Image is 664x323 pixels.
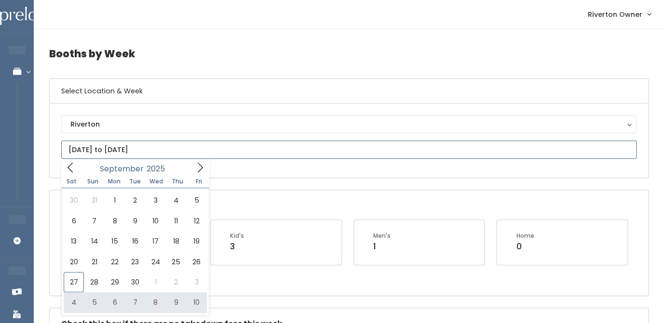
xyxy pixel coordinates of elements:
span: September 10, 2025 [146,211,166,231]
span: August 30, 2025 [64,190,84,210]
h6: Select Location & Week [50,79,648,103]
div: Men's [373,232,391,240]
span: Wed [146,179,167,184]
span: October 1, 2025 [146,272,166,292]
span: August 31, 2025 [84,190,104,210]
span: September 4, 2025 [166,190,186,210]
span: September 28, 2025 [84,272,104,292]
span: September 5, 2025 [186,190,206,210]
span: October 7, 2025 [125,292,145,312]
div: Riverton [70,119,627,129]
span: October 5, 2025 [84,292,104,312]
span: September 20, 2025 [64,252,84,272]
span: September [100,165,144,173]
span: September 9, 2025 [125,211,145,231]
span: September 27, 2025 [64,272,84,292]
span: October 3, 2025 [186,272,206,292]
span: September 29, 2025 [105,272,125,292]
span: September 21, 2025 [84,252,104,272]
span: September 18, 2025 [166,231,186,251]
span: September 13, 2025 [64,231,84,251]
span: October 4, 2025 [64,292,84,312]
span: Fri [188,179,209,184]
div: 0 [516,240,534,253]
span: September 6, 2025 [64,211,84,231]
span: Tue [124,179,146,184]
span: September 11, 2025 [166,211,186,231]
span: Riverton Owner [588,9,642,20]
span: September 2, 2025 [125,190,145,210]
a: Riverton Owner [578,4,660,25]
input: Year [144,163,173,175]
span: Sun [82,179,104,184]
span: October 2, 2025 [166,272,186,292]
div: 1 [373,240,391,253]
span: Mon [104,179,125,184]
span: September 24, 2025 [146,252,166,272]
span: Thu [167,179,188,184]
span: September 16, 2025 [125,231,145,251]
span: October 10, 2025 [186,292,206,312]
span: September 25, 2025 [166,252,186,272]
span: September 8, 2025 [105,211,125,231]
div: Home [516,232,534,240]
input: September 27 - October 3, 2025 [61,141,637,159]
h4: Booths by Week [49,40,649,67]
span: October 6, 2025 [105,292,125,312]
div: 3 [230,240,244,253]
span: October 8, 2025 [146,292,166,312]
span: September 30, 2025 [125,272,145,292]
button: Riverton [61,115,637,133]
span: September 22, 2025 [105,252,125,272]
span: September 3, 2025 [146,190,166,210]
span: September 15, 2025 [105,231,125,251]
span: September 12, 2025 [186,211,206,231]
div: Kid's [230,232,244,240]
span: September 26, 2025 [186,252,206,272]
span: September 1, 2025 [105,190,125,210]
span: Sat [61,179,82,184]
span: September 17, 2025 [146,231,166,251]
span: September 19, 2025 [186,231,206,251]
span: September 7, 2025 [84,211,104,231]
span: October 9, 2025 [166,292,186,312]
span: September 23, 2025 [125,252,145,272]
span: September 14, 2025 [84,231,104,251]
